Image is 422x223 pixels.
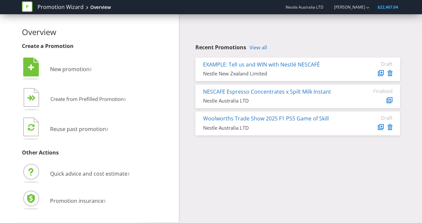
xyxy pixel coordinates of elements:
div: Draft [353,115,392,121]
h2: Overview [22,28,174,36]
a: NESCAFE Espresso Concentrates x Spilt Milk Instant [203,88,331,95]
h3: Other Actions [22,150,174,156]
span: $22,467.04 [378,4,398,10]
a: [PERSON_NAME] [327,4,365,10]
a: Quick advice and cost estimate› [22,170,130,177]
span: Promotion insurance [50,197,104,204]
span: › [106,123,108,134]
tspan:  [28,123,35,131]
div: Overview [90,4,111,11]
div: Nestle Australia LTD [203,97,343,104]
span: Create from Prefilled Promotion [50,96,124,102]
h3: Create a Promotion [22,43,174,49]
span: › [90,63,92,74]
tspan:  [28,64,34,71]
a: Promotion insurance› [22,197,106,204]
div: Finalised [353,88,392,94]
span: New promotion [50,66,90,73]
span: Reuse past promotion [50,125,106,133]
span: Quick advice and cost estimate [50,170,127,177]
a: View all [249,45,267,50]
button: Create from Prefilled Promotion› [22,86,126,113]
div: Nestle New Zealand Limited [203,70,343,77]
span: › [124,93,126,104]
span: Nestle Australia LTD [286,4,323,10]
tspan:  [32,95,36,101]
a: EXAMPLE: Tell us and WIN with Nestlé NESCAFÉ [203,61,320,68]
div: Draft [353,61,392,67]
span: Recent Promotions [195,44,246,51]
span: › [104,195,106,205]
a: Woolworths Trade Show 2025 F1 PS5 Game of Skill [203,115,329,122]
span: › [127,167,130,178]
a: Promotion Wizard [37,3,84,11]
div: Nestle Australia LTD [203,124,343,131]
